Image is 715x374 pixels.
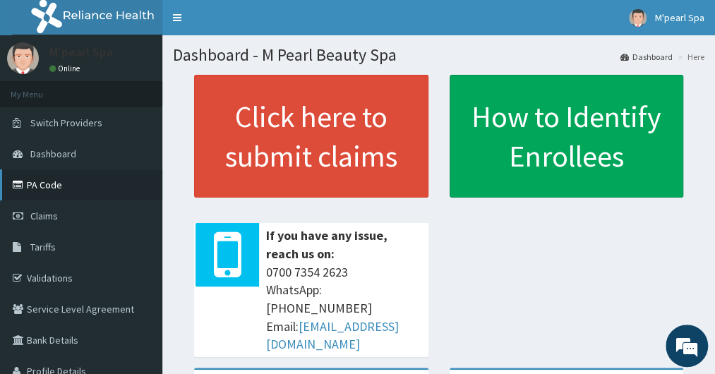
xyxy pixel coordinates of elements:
[26,71,57,106] img: d_794563401_company_1708531726252_794563401
[73,79,237,97] div: Chat with us now
[266,263,421,354] span: 0700 7354 2623 WhatsApp: [PHONE_NUMBER] Email:
[49,46,113,59] p: M'pearl Spa
[629,9,647,27] img: User Image
[49,64,83,73] a: Online
[194,75,428,198] a: Click here to submit claims
[30,147,76,160] span: Dashboard
[30,241,56,253] span: Tariffs
[266,318,399,353] a: [EMAIL_ADDRESS][DOMAIN_NAME]
[7,42,39,74] img: User Image
[674,51,704,63] li: Here
[82,103,195,246] span: We're online!
[173,46,704,64] h1: Dashboard - M Pearl Beauty Spa
[30,116,102,129] span: Switch Providers
[450,75,684,198] a: How to Identify Enrollees
[655,11,704,24] span: M'pearl Spa
[266,227,387,262] b: If you have any issue, reach us on:
[232,7,265,41] div: Minimize live chat window
[30,210,58,222] span: Claims
[620,51,673,63] a: Dashboard
[7,236,269,285] textarea: Type your message and hit 'Enter'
